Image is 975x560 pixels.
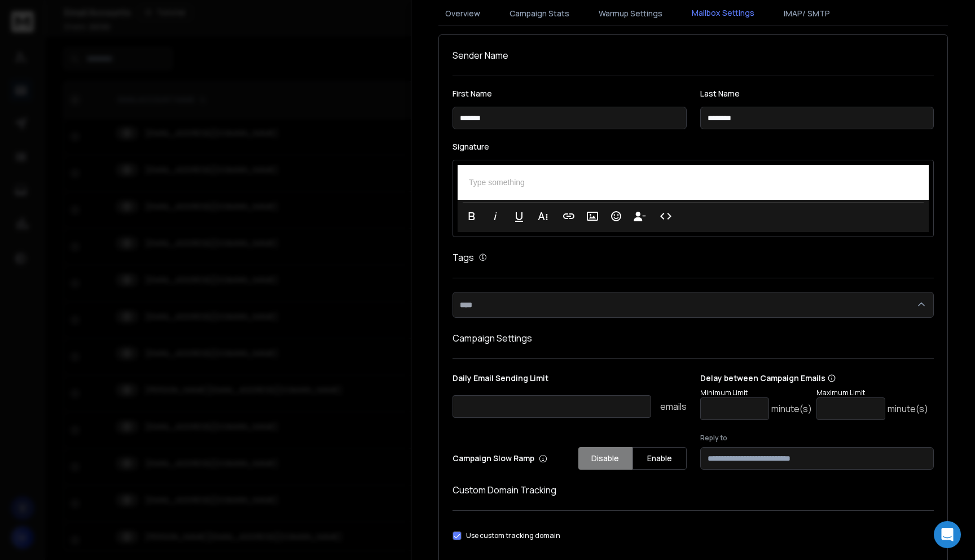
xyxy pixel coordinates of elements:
[532,205,554,228] button: More Text
[605,205,627,228] button: Emoticons
[461,205,482,228] button: Bold (⌘B)
[438,1,487,26] button: Overview
[633,447,687,470] button: Enable
[888,402,928,415] p: minute(s)
[700,434,934,443] label: Reply to
[453,331,934,345] h1: Campaign Settings
[503,1,576,26] button: Campaign Stats
[700,373,928,384] p: Delay between Campaign Emails
[660,400,687,413] p: emails
[578,447,633,470] button: Disable
[777,1,837,26] button: IMAP/ SMTP
[700,388,812,397] p: Minimum Limit
[453,483,934,497] h1: Custom Domain Tracking
[655,205,677,228] button: Code View
[485,205,506,228] button: Italic (⌘I)
[582,205,603,228] button: Insert Image (⌘P)
[453,90,687,98] label: First Name
[453,143,934,151] label: Signature
[508,205,530,228] button: Underline (⌘U)
[700,90,934,98] label: Last Name
[453,251,474,264] h1: Tags
[453,373,687,388] p: Daily Email Sending Limit
[453,49,934,62] h1: Sender Name
[453,453,547,464] p: Campaign Slow Ramp
[592,1,669,26] button: Warmup Settings
[629,205,651,228] button: Insert Unsubscribe Link
[685,1,761,27] button: Mailbox Settings
[934,521,961,548] div: Open Intercom Messenger
[771,402,812,415] p: minute(s)
[816,388,928,397] p: Maximum Limit
[466,531,560,540] label: Use custom tracking domain
[558,205,579,228] button: Insert Link (⌘K)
